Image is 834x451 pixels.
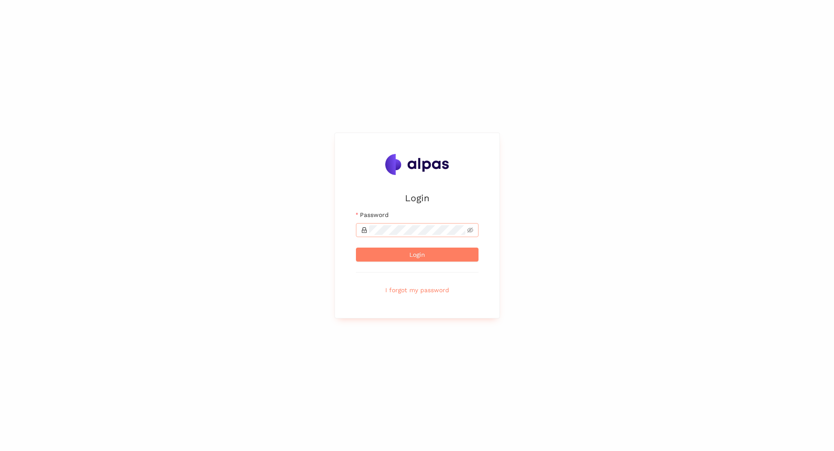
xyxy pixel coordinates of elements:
[409,250,425,259] span: Login
[385,154,449,175] img: Alpas.ai Logo
[356,210,389,220] label: Password
[361,227,367,233] span: lock
[369,225,465,235] input: Password
[467,227,473,233] span: eye-invisible
[385,285,449,295] span: I forgot my password
[356,283,479,297] button: I forgot my password
[356,191,479,205] h2: Login
[356,248,479,262] button: Login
